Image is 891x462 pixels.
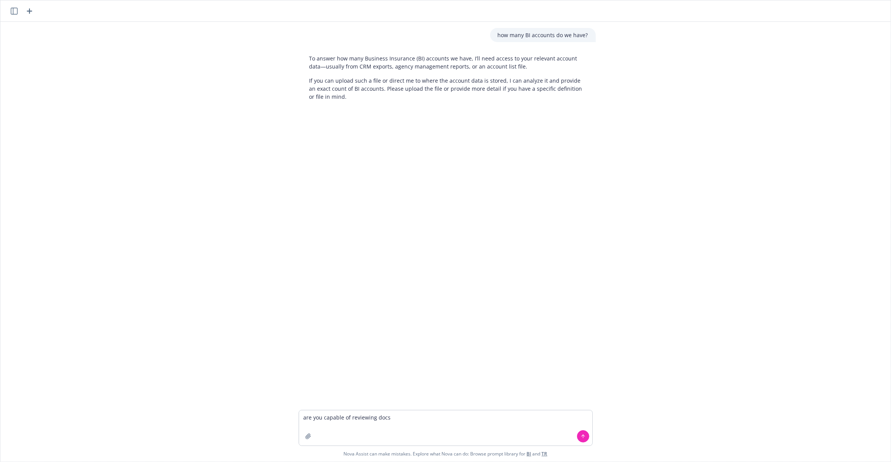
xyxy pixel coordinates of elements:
span: Nova Assist can make mistakes. Explore what Nova can do: Browse prompt library for and [344,446,548,462]
a: BI [527,451,531,457]
p: To answer how many Business Insurance (BI) accounts we have, I’ll need access to your relevant ac... [309,54,588,70]
p: If you can upload such a file or direct me to where the account data is stored, I can analyze it ... [309,77,588,101]
textarea: are you capable of reviewing docs [299,410,592,446]
a: TR [542,451,548,457]
p: how many BI accounts do we have? [498,31,588,39]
